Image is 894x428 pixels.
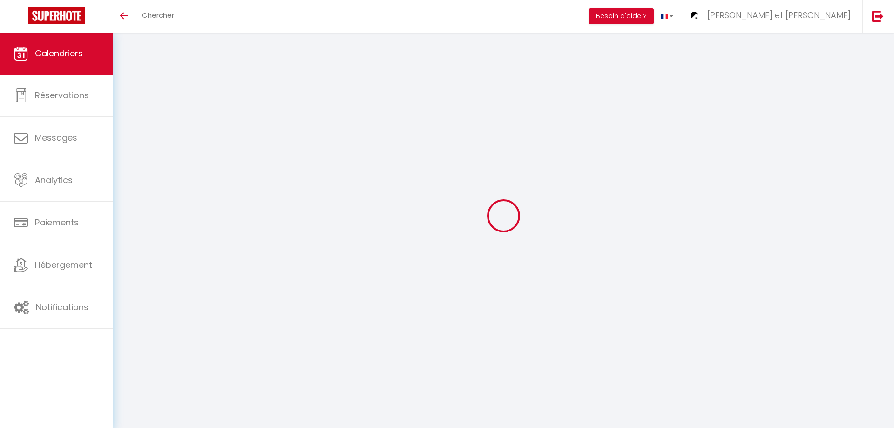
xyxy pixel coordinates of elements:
[35,89,89,101] span: Réservations
[35,174,73,186] span: Analytics
[35,132,77,143] span: Messages
[28,7,85,24] img: Super Booking
[872,10,884,22] img: logout
[36,301,88,313] span: Notifications
[35,217,79,228] span: Paiements
[707,9,851,21] span: [PERSON_NAME] et [PERSON_NAME]
[687,8,701,22] img: ...
[142,10,174,20] span: Chercher
[589,8,654,24] button: Besoin d'aide ?
[35,259,92,271] span: Hébergement
[35,48,83,59] span: Calendriers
